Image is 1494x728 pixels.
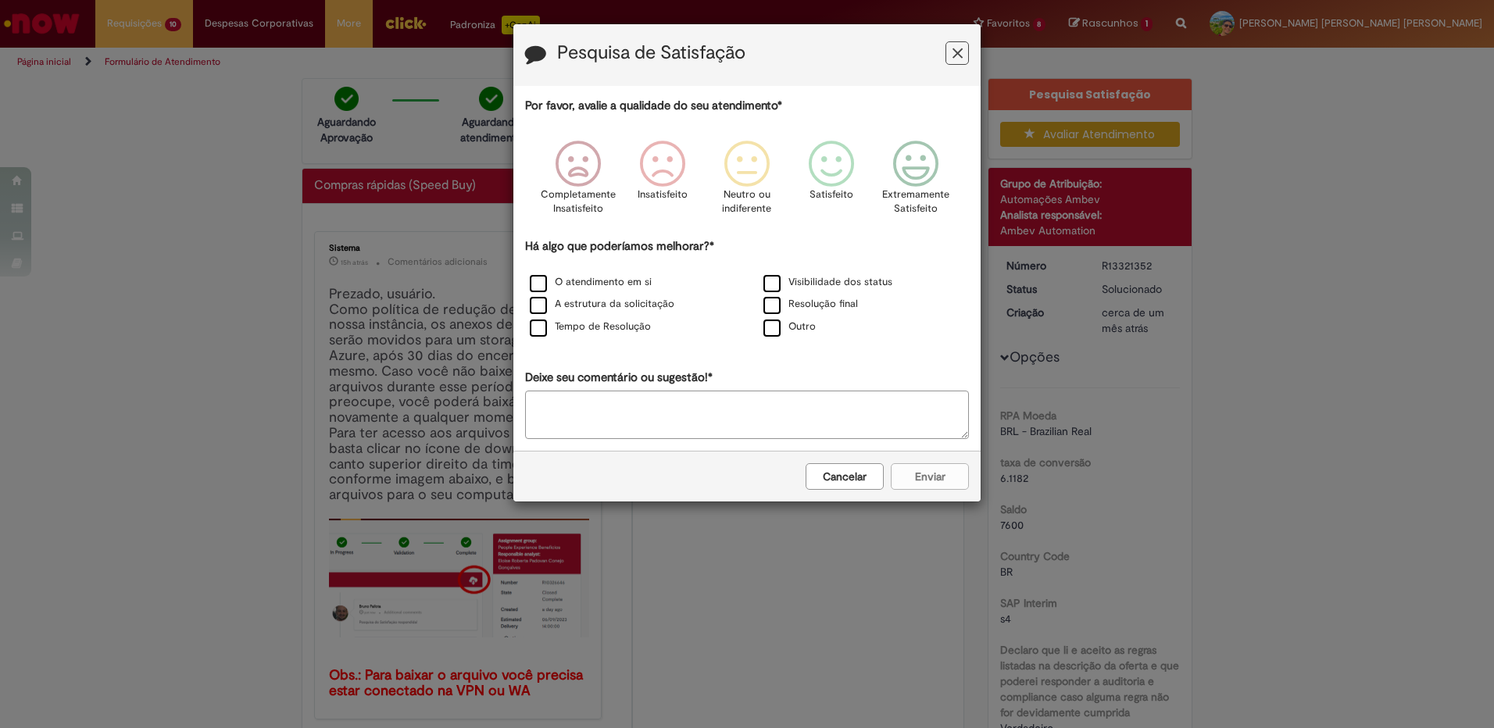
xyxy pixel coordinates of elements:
p: Satisfeito [810,187,853,202]
label: A estrutura da solicitação [530,297,674,312]
label: Deixe seu comentário ou sugestão!* [525,369,713,386]
label: Visibilidade dos status [763,275,892,290]
label: Pesquisa de Satisfação [557,43,745,63]
div: Satisfeito [792,129,871,236]
div: Completamente Insatisfeito [538,129,617,236]
div: Há algo que poderíamos melhorar?* [525,238,969,339]
p: Completamente Insatisfeito [541,187,616,216]
p: Neutro ou indiferente [719,187,775,216]
div: Insatisfeito [623,129,702,236]
div: Neutro ou indiferente [707,129,787,236]
label: Outro [763,319,816,334]
p: Insatisfeito [638,187,688,202]
label: Tempo de Resolução [530,319,651,334]
div: Extremamente Satisfeito [876,129,956,236]
p: Extremamente Satisfeito [882,187,949,216]
button: Cancelar [806,463,884,490]
label: Por favor, avalie a qualidade do seu atendimento* [525,98,782,114]
label: O atendimento em si [530,275,652,290]
label: Resolução final [763,297,858,312]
